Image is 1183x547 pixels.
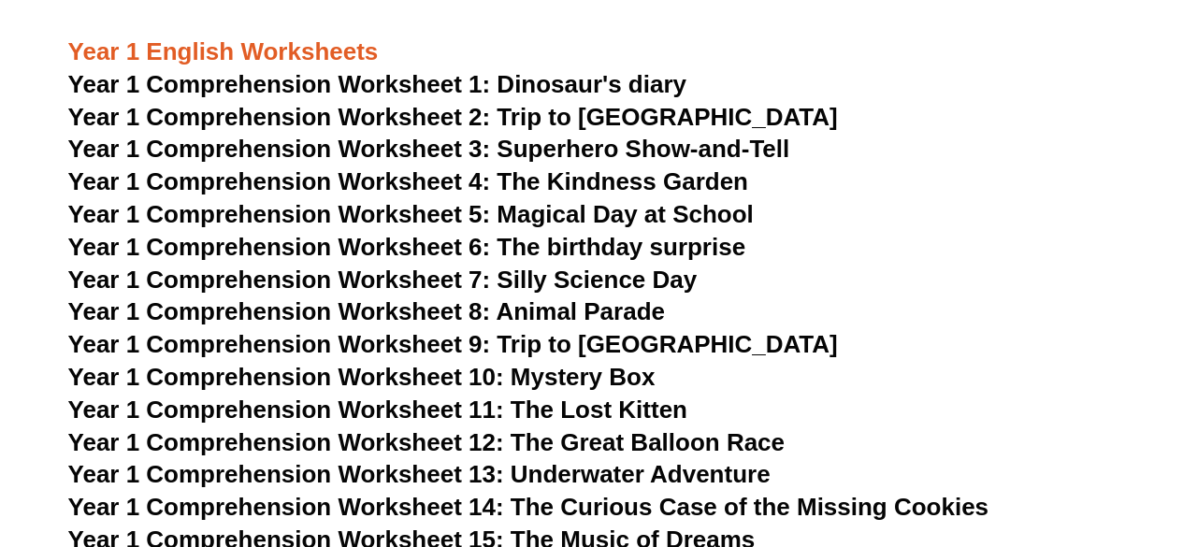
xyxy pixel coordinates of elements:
a: Year 1 Comprehension Worksheet 12: The Great Balloon Race [68,428,785,456]
a: Year 1 Comprehension Worksheet 11: The Lost Kitten [68,396,687,424]
a: Year 1 Comprehension Worksheet 5: Magical Day at School [68,200,754,228]
a: Year 1 Comprehension Worksheet 4: The Kindness Garden [68,167,748,195]
a: Year 1 Comprehension Worksheet 6: The birthday surprise [68,233,745,261]
iframe: Chat Widget [872,336,1183,547]
a: Year 1 Comprehension Worksheet 13: Underwater Adventure [68,460,771,488]
a: Year 1 Comprehension Worksheet 1: Dinosaur's diary [68,70,686,98]
h3: Year 1 English Worksheets [68,36,1116,68]
a: Year 1 Comprehension Worksheet 2: Trip to [GEOGRAPHIC_DATA] [68,103,838,131]
a: Year 1 Comprehension Worksheet 3: Superhero Show-and-Tell [68,135,790,163]
a: Year 1 Comprehension Worksheet 14: The Curious Case of the Missing Cookies [68,493,988,521]
a: Year 1 Comprehension Worksheet 7: Silly Science Day [68,266,698,294]
a: Year 1 Comprehension Worksheet 9: Trip to [GEOGRAPHIC_DATA] [68,330,838,358]
a: Year 1 Comprehension Worksheet 10: Mystery Box [68,363,656,391]
a: Year 1 Comprehension Worksheet 8: Animal Parade [68,297,665,325]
